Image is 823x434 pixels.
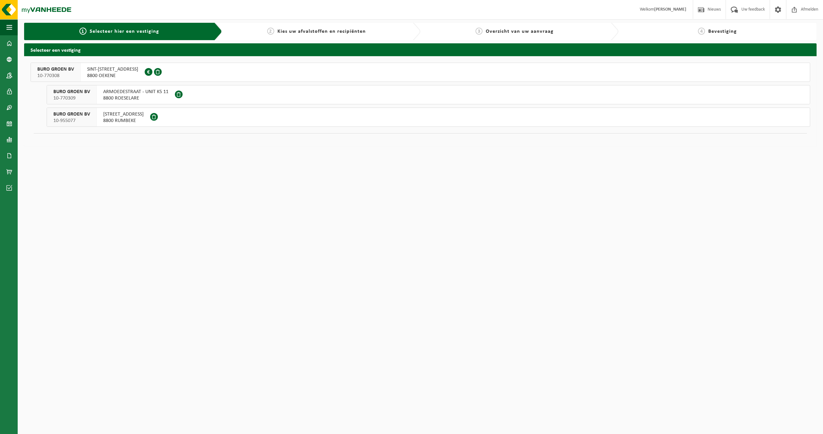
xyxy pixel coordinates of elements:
span: 10-770309 [53,95,90,101]
span: BURO GROEN BV [53,111,90,117]
button: BURO GROEN BV 10-770309 ARMOEDESTRAAT - UNIT K5 118800 ROESELARE [47,85,810,104]
span: 10-955077 [53,117,90,124]
span: 8800 RUMBEKE [103,117,144,124]
span: [STREET_ADDRESS] [103,111,144,117]
span: 1 [79,28,86,35]
button: BURO GROEN BV 10-770308 SINT-[STREET_ADDRESS]8800 OEKENE [31,63,810,82]
h2: Selecteer een vestiging [24,43,817,56]
button: BURO GROEN BV 10-955077 [STREET_ADDRESS]8800 RUMBEKE [47,108,810,127]
span: 4 [698,28,705,35]
span: Kies uw afvalstoffen en recipiënten [277,29,366,34]
span: Bevestiging [708,29,737,34]
span: 8800 ROESELARE [103,95,168,101]
span: 10-770308 [37,73,74,79]
span: 3 [475,28,483,35]
strong: [PERSON_NAME] [654,7,686,12]
span: ARMOEDESTRAAT - UNIT K5 11 [103,89,168,95]
span: SINT-[STREET_ADDRESS] [87,66,138,73]
span: Overzicht van uw aanvraag [486,29,554,34]
span: BURO GROEN BV [53,89,90,95]
span: 8800 OEKENE [87,73,138,79]
span: BURO GROEN BV [37,66,74,73]
span: Selecteer hier een vestiging [90,29,159,34]
span: 2 [267,28,274,35]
